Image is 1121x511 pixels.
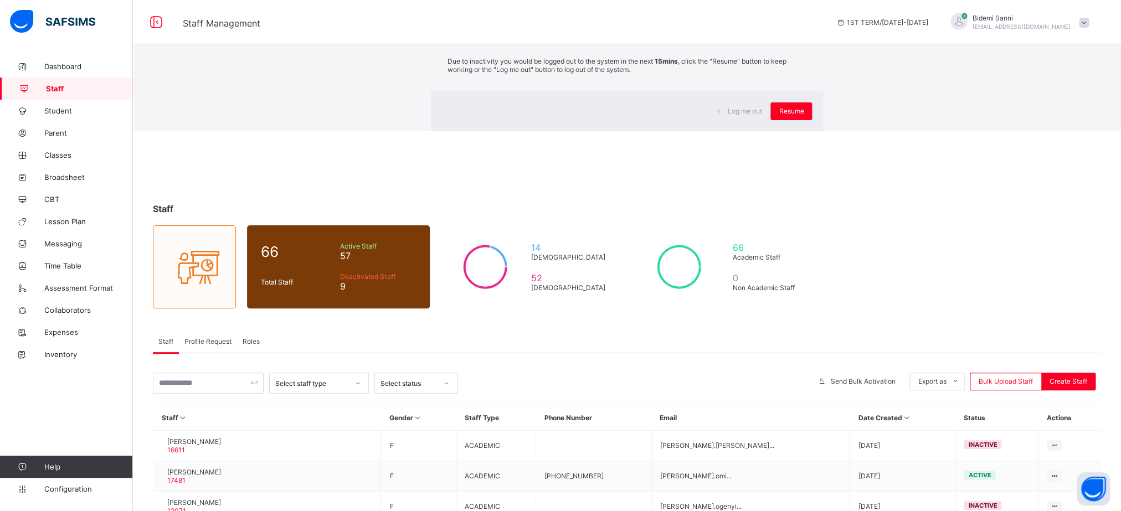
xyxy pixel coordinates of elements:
span: Create Staff [1050,377,1087,385]
span: Log me out [727,107,762,115]
span: [PERSON_NAME] [167,437,221,446]
span: Staff [153,203,173,214]
th: Date Created [850,405,955,431]
p: Due to inactivity you would be logged out to the system in the next , click the "Resume" button t... [448,57,806,74]
div: BidemiSanni [939,13,1094,32]
i: Sort in Ascending Order [902,414,912,422]
span: Messaging [44,239,133,248]
span: 57 [340,250,416,261]
span: 16611 [167,446,185,454]
span: inactive [968,502,997,509]
img: safsims [10,10,95,33]
span: Classes [44,151,133,159]
span: Staff [158,337,173,345]
span: 14 [531,242,610,253]
span: [DEMOGRAPHIC_DATA] [531,283,610,292]
span: Broadsheet [44,173,133,182]
span: Student [44,106,133,115]
span: [DEMOGRAPHIC_DATA] [531,253,610,261]
span: Academic Staff [733,253,804,261]
span: Profile Request [184,337,232,345]
span: Help [44,462,132,471]
span: [PERSON_NAME] [167,498,221,507]
span: Roles [243,337,260,345]
span: Non Academic Staff [733,283,804,292]
div: Select status [380,379,437,387]
span: CBT [44,195,133,204]
th: Staff Type [456,405,536,431]
th: Gender [381,405,456,431]
strong: 15mins [655,57,678,65]
span: Send Bulk Activation [831,377,896,385]
i: Sort in Ascending Order [178,414,188,422]
span: Expenses [44,328,133,337]
span: [EMAIL_ADDRESS][DOMAIN_NAME] [973,23,1071,30]
span: Assessment Format [44,283,133,292]
span: Active Staff [340,242,416,250]
td: F [381,430,456,461]
td: [PHONE_NUMBER] [536,461,651,491]
td: [PERSON_NAME].omi... [651,461,850,491]
td: ACADEMIC [456,461,536,491]
span: Deactivated Staff [340,272,416,281]
span: Lesson Plan [44,217,133,226]
span: [PERSON_NAME] [167,468,221,476]
span: Dashboard [44,62,133,71]
span: Time Table [44,261,133,270]
span: 66 [733,242,804,253]
i: Sort in Ascending Order [413,414,423,422]
span: 17481 [167,476,186,484]
span: Export as [918,377,947,385]
span: Bulk Upload Staff [979,377,1033,385]
span: Collaborators [44,306,133,314]
span: 9 [340,281,416,292]
span: session/term information [836,18,928,27]
span: active [968,471,991,479]
span: 66 [261,243,335,260]
th: Phone Number [536,405,651,431]
div: Select staff type [275,379,348,387]
button: Open asap [1077,472,1110,505]
td: [PERSON_NAME].[PERSON_NAME]... [651,430,850,461]
td: F [381,461,456,491]
th: Actions [1038,405,1102,431]
th: Email [651,405,850,431]
div: Total Staff [258,275,337,289]
span: Parent [44,128,133,137]
span: Bidemi Sanni [973,14,1071,22]
span: inactive [968,441,997,448]
th: Staff [153,405,381,431]
span: Staff Management [183,18,260,29]
td: [DATE] [850,461,955,491]
td: ACADEMIC [456,430,536,461]
td: [DATE] [850,430,955,461]
span: 52 [531,272,610,283]
span: Configuration [44,484,132,493]
span: Inventory [44,350,133,359]
th: Status [955,405,1038,431]
span: Resume [779,107,804,115]
span: 0 [733,272,804,283]
span: Staff [46,84,133,93]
